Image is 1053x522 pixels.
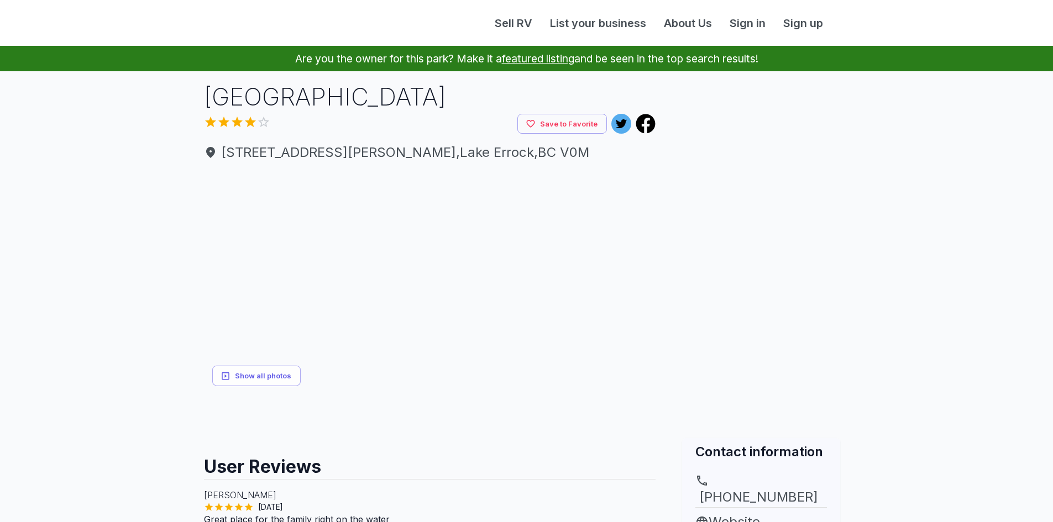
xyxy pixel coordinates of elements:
[774,15,832,31] a: Sign up
[517,114,607,134] button: Save to Favorite
[431,285,542,396] img: yH5BAEAAAAALAAAAAABAAEAAAIBRAA7
[695,442,827,461] h2: Contact information
[13,46,1040,71] p: Are you the owner for this park? Make it a and be seen in the top search results!
[204,143,656,162] span: [STREET_ADDRESS][PERSON_NAME] , Lake Errock , BC V0M
[204,171,429,396] img: yH5BAEAAAAALAAAAAABAAEAAAIBRAA7
[204,396,656,446] iframe: Advertisement
[721,15,774,31] a: Sign in
[204,446,656,479] h2: User Reviews
[254,502,287,513] span: [DATE]
[204,143,656,162] a: [STREET_ADDRESS][PERSON_NAME],Lake Errock,BC V0M
[541,15,655,31] a: List your business
[545,285,656,396] img: yH5BAEAAAAALAAAAAABAAEAAAIBRAA7
[212,366,301,386] button: Show all photos
[545,171,656,282] img: yH5BAEAAAAALAAAAAABAAEAAAIBRAA7
[695,474,827,507] a: [PHONE_NUMBER]
[204,80,656,114] h1: [GEOGRAPHIC_DATA]
[655,15,721,31] a: About Us
[669,245,853,429] img: Map for Squawkum Park & RV Campground
[204,488,656,502] p: [PERSON_NAME]
[431,171,542,282] img: yH5BAEAAAAALAAAAAABAAEAAAIBRAA7
[502,52,574,65] a: featured listing
[486,15,541,31] a: Sell RV
[669,80,853,218] iframe: Advertisement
